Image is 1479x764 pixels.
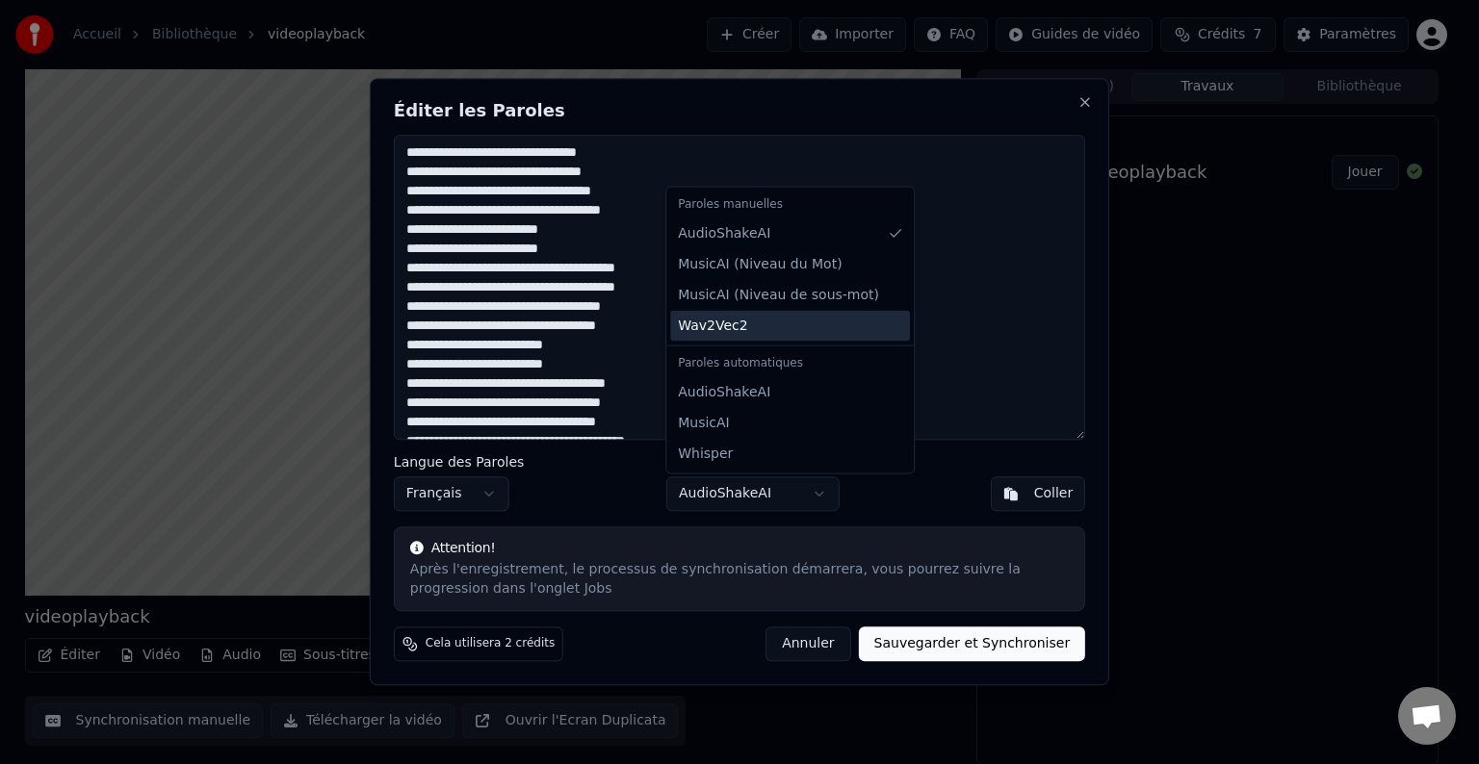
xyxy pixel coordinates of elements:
[670,350,910,377] div: Paroles automatiques
[678,255,842,274] span: MusicAI ( Niveau du Mot )
[678,413,730,432] span: MusicAI
[678,224,770,243] span: AudioShakeAI
[670,191,910,218] div: Paroles manuelles
[678,317,747,336] span: Wav2Vec2
[678,383,770,402] span: AudioShakeAI
[678,286,879,305] span: MusicAI ( Niveau de sous-mot )
[678,444,733,463] span: Whisper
